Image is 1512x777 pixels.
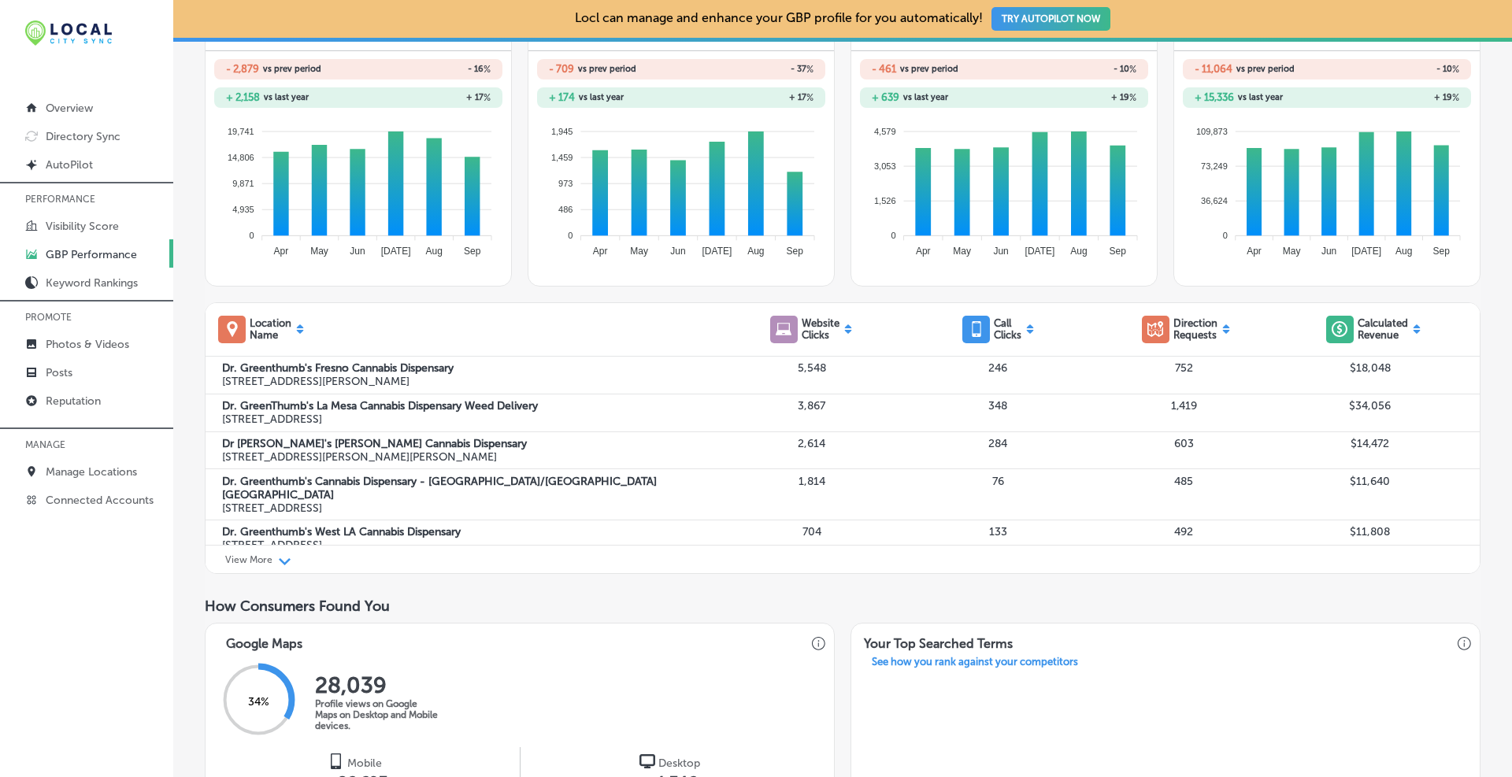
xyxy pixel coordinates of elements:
[806,92,813,103] span: %
[222,413,719,426] p: [STREET_ADDRESS]
[46,465,137,479] p: Manage Locations
[25,20,112,46] img: 12321ecb-abad-46dd-be7f-2600e8d3409flocal-city-sync-logo-rectangle.png
[358,64,491,75] h2: - 16
[228,126,254,135] tspan: 19,741
[558,179,573,188] tspan: 973
[222,437,719,450] label: Dr [PERSON_NAME]'s [PERSON_NAME] Cannabis Dispensary
[905,361,1091,375] p: 246
[1277,399,1463,413] p: $34,056
[1223,231,1228,240] tspan: 0
[1321,246,1336,257] tspan: Jun
[46,102,93,115] p: Overview
[248,695,269,709] span: 34 %
[381,246,411,257] tspan: [DATE]
[1129,92,1136,103] span: %
[1004,64,1136,75] h2: - 10
[250,231,254,240] tspan: 0
[222,501,719,515] p: [STREET_ADDRESS]
[1173,317,1217,341] p: Direction Requests
[874,161,896,171] tspan: 3,053
[787,246,804,257] tspan: Sep
[872,63,896,75] h2: - 461
[1195,91,1234,103] h2: + 15,336
[46,338,129,351] p: Photos & Videos
[681,92,813,103] h2: + 17
[484,64,491,75] span: %
[1129,64,1136,75] span: %
[1433,246,1451,257] tspan: Sep
[903,93,948,102] span: vs last year
[994,317,1021,341] p: Call Clicks
[46,276,138,290] p: Keyword Rankings
[905,475,1091,488] p: 76
[1091,437,1277,450] p: 603
[1091,475,1277,488] p: 485
[891,231,896,240] tspan: 0
[859,656,1091,672] a: See how you rank against your competitors
[1277,475,1463,488] p: $11,640
[991,7,1110,31] button: TRY AUTOPILOT NOW
[46,248,137,261] p: GBP Performance
[226,91,260,103] h2: + 2,158
[1201,161,1228,171] tspan: 73,249
[718,475,904,488] p: 1,814
[1195,63,1232,75] h2: - 11,064
[310,246,328,257] tspan: May
[484,92,491,103] span: %
[222,450,719,464] p: [STREET_ADDRESS][PERSON_NAME][PERSON_NAME]
[1196,126,1228,135] tspan: 109,873
[954,246,972,257] tspan: May
[1283,246,1301,257] tspan: May
[806,64,813,75] span: %
[994,246,1009,257] tspan: Jun
[46,220,119,233] p: Visibility Score
[702,246,732,257] tspan: [DATE]
[205,598,390,615] span: How Consumers Found You
[718,361,904,375] p: 5,548
[549,63,574,75] h2: - 709
[593,246,608,257] tspan: Apr
[568,231,573,240] tspan: 0
[250,317,291,341] p: Location Name
[46,130,120,143] p: Directory Sync
[1236,65,1295,73] span: vs prev period
[630,246,648,257] tspan: May
[226,63,259,75] h2: - 2,879
[232,205,254,214] tspan: 4,935
[1091,399,1277,413] p: 1,419
[328,753,344,769] img: logo
[872,91,899,103] h2: + 639
[1201,196,1228,205] tspan: 36,624
[718,525,904,538] p: 704
[213,623,315,656] h3: Google Maps
[1327,64,1459,75] h2: - 10
[358,92,491,103] h2: + 17
[1238,93,1283,102] span: vs last year
[1277,525,1463,538] p: $11,808
[1004,92,1136,103] h2: + 19
[578,65,636,73] span: vs prev period
[1110,246,1127,257] tspan: Sep
[222,525,719,538] label: Dr. Greenthumb's West LA Cannabis Dispensary
[228,153,254,162] tspan: 14,806
[747,246,764,257] tspan: Aug
[46,394,101,408] p: Reputation
[558,205,573,214] tspan: 486
[1277,437,1463,450] p: $14,472
[851,623,1025,656] h3: Your Top Searched Terms
[1327,92,1459,103] h2: + 19
[874,126,896,135] tspan: 4,579
[1351,246,1381,257] tspan: [DATE]
[46,366,72,379] p: Posts
[579,93,624,102] span: vs last year
[1395,246,1412,257] tspan: Aug
[681,64,813,75] h2: - 37
[658,757,700,770] span: Desktop
[1070,246,1087,257] tspan: Aug
[222,538,719,552] p: [STREET_ADDRESS]
[222,475,719,501] label: Dr. Greenthumb's Cannabis Dispensary - [GEOGRAPHIC_DATA]/[GEOGRAPHIC_DATA] [GEOGRAPHIC_DATA]
[802,317,839,341] p: Website Clicks
[46,494,154,507] p: Connected Accounts
[264,93,309,102] span: vs last year
[551,126,573,135] tspan: 1,945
